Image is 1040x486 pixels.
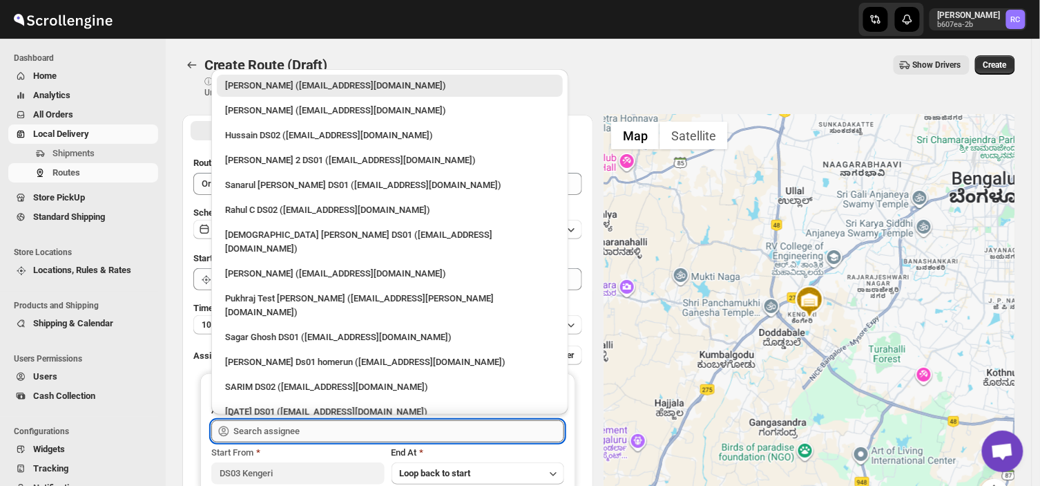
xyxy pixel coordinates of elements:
[211,324,568,348] li: Sagar Ghosh DS01 (loneyoj483@downlor.com)
[204,57,327,73] span: Create Route (Draft)
[211,97,568,122] li: Mujakkir Benguli (voweh79617@daypey.com)
[983,59,1007,71] span: Create
[33,109,73,120] span: All Orders
[8,86,158,105] button: Analytics
[193,173,582,195] input: Eg: Bengaluru Route
[193,303,249,313] span: Time Per Stop
[52,167,80,178] span: Routes
[33,192,85,203] span: Store PickUp
[1011,15,1021,24] text: RC
[33,265,131,275] span: Locations, Rules & Rates
[193,253,302,263] span: Start Location (Warehouse)
[400,468,471,478] span: Loop back to start
[14,300,159,311] span: Products and Shipping
[211,447,253,458] span: Start From
[193,220,582,239] button: [DATE]|[DATE]
[14,247,159,258] span: Store Locations
[8,459,158,478] button: Tracking
[938,10,1001,21] p: [PERSON_NAME]
[211,75,568,97] li: Rahul Chopra (pukhraj@home-run.co)
[33,212,105,222] span: Standard Shipping
[8,105,158,124] button: All Orders
[611,122,659,149] button: Show street map
[14,53,159,64] span: Dashboard
[191,121,387,140] button: All Route Options
[211,285,568,324] li: Pukhraj Test Grewal (lesogip197@pariag.com)
[8,386,158,406] button: Cash Collection
[8,367,158,386] button: Users
[33,90,70,100] span: Analytics
[8,440,158,459] button: Widgets
[982,431,1023,472] a: Open chat
[225,129,555,142] div: Hussain DS02 ([EMAIL_ADDRESS][DOMAIN_NAME])
[33,129,89,139] span: Local Delivery
[8,163,158,183] button: Routes
[211,348,568,373] li: Sourav Ds01 homerun (bamij29633@eluxeer.com)
[8,314,158,333] button: Shipping & Calendar
[225,79,555,93] div: [PERSON_NAME] ([EMAIL_ADDRESS][DOMAIN_NAME])
[659,122,728,149] button: Show satellite imagery
[1006,10,1025,29] span: Rahul Chopra
[8,66,158,86] button: Home
[913,59,961,71] span: Show Drivers
[8,261,158,280] button: Locations, Rules & Rates
[225,355,555,369] div: [PERSON_NAME] Ds01 homerun ([EMAIL_ADDRESS][DOMAIN_NAME])
[11,2,115,37] img: ScrollEngine
[930,8,1027,30] button: User menu
[193,351,231,361] span: Assign to
[33,371,57,382] span: Users
[193,207,249,218] span: Scheduled for
[894,55,970,75] button: Show Drivers
[182,55,202,75] button: Routes
[193,158,242,168] span: Route Name
[225,267,555,281] div: [PERSON_NAME] ([EMAIL_ADDRESS][DOMAIN_NAME])
[33,318,113,328] span: Shipping & Calendar
[225,153,555,167] div: [PERSON_NAME] 2 DS01 ([EMAIL_ADDRESS][DOMAIN_NAME])
[211,147,568,171] li: Ali Husain 2 DS01 (petec71113@advitize.com)
[975,55,1015,75] button: Create
[225,228,555,256] div: [DEMOGRAPHIC_DATA] [PERSON_NAME] DS01 ([EMAIL_ADDRESS][DOMAIN_NAME])
[225,405,555,419] div: [DATE] DS01 ([EMAIL_ADDRESS][DOMAIN_NAME])
[211,260,568,285] li: Vikas Rathod (lolegiy458@nalwan.com)
[211,221,568,260] li: Islam Laskar DS01 (vixib74172@ikowat.com)
[211,373,568,398] li: SARIM DS02 (xititor414@owlny.com)
[33,444,65,454] span: Widgets
[225,203,555,217] div: Rahul C DS02 ([EMAIL_ADDRESS][DOMAIN_NAME])
[193,315,582,335] button: 10 minutes
[8,144,158,163] button: Shipments
[225,104,555,118] div: [PERSON_NAME] ([EMAIL_ADDRESS][DOMAIN_NAME])
[225,292,555,319] div: Pukhraj Test [PERSON_NAME] ([EMAIL_ADDRESS][PERSON_NAME][DOMAIN_NAME])
[211,398,568,423] li: Raja DS01 (gasecig398@owlny.com)
[233,420,564,442] input: Search assignee
[211,171,568,196] li: Sanarul Haque DS01 (fefifag638@adosnan.com)
[225,380,555,394] div: SARIM DS02 ([EMAIL_ADDRESS][DOMAIN_NAME])
[204,76,422,98] p: ⓘ Shipments can also be added from Shipments menu Unrouted tab
[225,178,555,192] div: Sanarul [PERSON_NAME] DS01 ([EMAIL_ADDRESS][DOMAIN_NAME])
[392,462,564,485] button: Loop back to start
[211,196,568,221] li: Rahul C DS02 (rahul.chopra@home-run.co)
[14,353,159,364] span: Users Permissions
[202,319,243,330] span: 10 minutes
[225,330,555,344] div: Sagar Ghosh DS01 ([EMAIL_ADDRESS][DOMAIN_NAME])
[52,148,95,158] span: Shipments
[938,21,1001,29] p: b607ea-2b
[392,446,564,460] div: End At
[211,122,568,147] li: Hussain DS02 (jarav60351@abatido.com)
[14,426,159,437] span: Configurations
[33,71,57,81] span: Home
[33,391,95,401] span: Cash Collection
[33,463,68,474] span: Tracking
